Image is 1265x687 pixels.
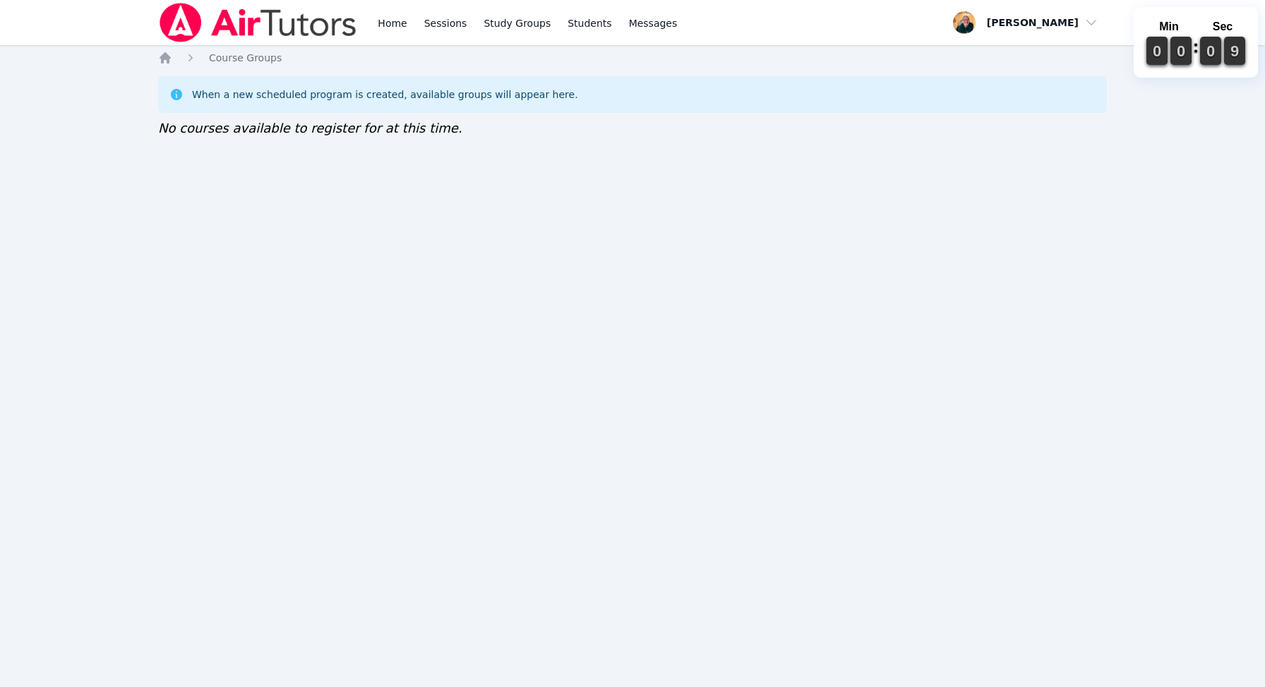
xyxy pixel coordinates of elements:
img: Air Tutors [158,3,358,42]
a: Course Groups [209,51,282,65]
span: No courses available to register for at this time. [158,121,462,135]
div: When a new scheduled program is created, available groups will appear here. [192,87,578,102]
span: Messages [629,16,678,30]
span: Course Groups [209,52,282,63]
nav: Breadcrumb [158,51,1107,65]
